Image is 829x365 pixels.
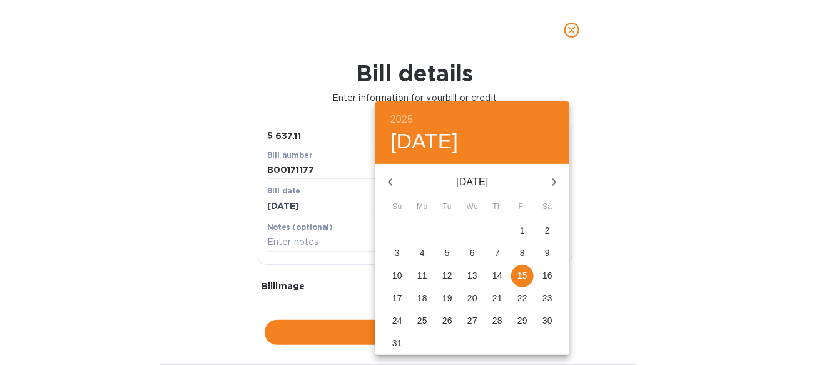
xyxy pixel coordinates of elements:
[536,310,559,332] button: 30
[492,269,502,282] p: 14
[386,287,409,310] button: 17
[386,332,409,355] button: 31
[536,242,559,265] button: 9
[420,247,425,259] p: 4
[486,242,509,265] button: 7
[436,287,459,310] button: 19
[520,247,525,259] p: 8
[486,265,509,287] button: 14
[386,310,409,332] button: 24
[390,128,459,155] button: [DATE]
[442,314,452,327] p: 26
[436,310,459,332] button: 26
[405,175,539,190] p: [DATE]
[395,247,400,259] p: 3
[470,247,475,259] p: 6
[517,269,527,282] p: 15
[511,265,534,287] button: 15
[486,287,509,310] button: 21
[467,269,477,282] p: 13
[511,310,534,332] button: 29
[536,220,559,242] button: 2
[461,201,484,213] span: We
[545,224,550,237] p: 2
[495,247,500,259] p: 7
[392,292,402,304] p: 17
[417,314,427,327] p: 25
[392,337,402,349] p: 31
[436,242,459,265] button: 5
[386,242,409,265] button: 3
[390,111,413,128] button: 2025
[442,269,452,282] p: 12
[445,247,450,259] p: 5
[411,201,434,213] span: Mo
[486,310,509,332] button: 28
[536,265,559,287] button: 16
[392,269,402,282] p: 10
[436,201,459,213] span: Tu
[392,314,402,327] p: 24
[461,242,484,265] button: 6
[467,314,477,327] p: 27
[511,220,534,242] button: 1
[411,242,434,265] button: 4
[542,292,552,304] p: 23
[386,265,409,287] button: 10
[542,269,552,282] p: 16
[511,201,534,213] span: Fr
[461,310,484,332] button: 27
[511,287,534,310] button: 22
[442,292,452,304] p: 19
[492,292,502,304] p: 21
[417,269,427,282] p: 11
[517,292,527,304] p: 22
[536,201,559,213] span: Sa
[511,242,534,265] button: 8
[486,201,509,213] span: Th
[467,292,477,304] p: 20
[417,292,427,304] p: 18
[520,224,525,237] p: 1
[411,287,434,310] button: 18
[492,314,502,327] p: 28
[411,310,434,332] button: 25
[536,287,559,310] button: 23
[545,247,550,259] p: 9
[542,314,552,327] p: 30
[436,265,459,287] button: 12
[386,201,409,213] span: Su
[461,265,484,287] button: 13
[461,287,484,310] button: 20
[411,265,434,287] button: 11
[517,314,527,327] p: 29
